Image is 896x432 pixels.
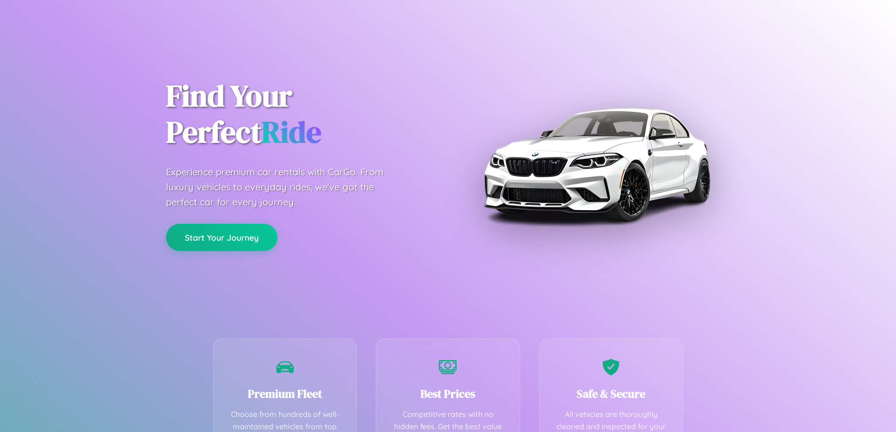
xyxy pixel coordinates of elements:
[554,386,669,401] h3: Safe & Secure
[166,165,401,210] p: Experience premium car rentals with CarGo. From luxury vehicles to everyday rides, we've got the ...
[479,47,714,282] img: Premium BMW car rental vehicle
[262,111,321,152] span: Ride
[166,78,434,150] h1: Find Your Perfect
[228,386,343,401] h3: Premium Fleet
[166,224,278,251] button: Start Your Journey
[390,386,506,401] h3: Best Prices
